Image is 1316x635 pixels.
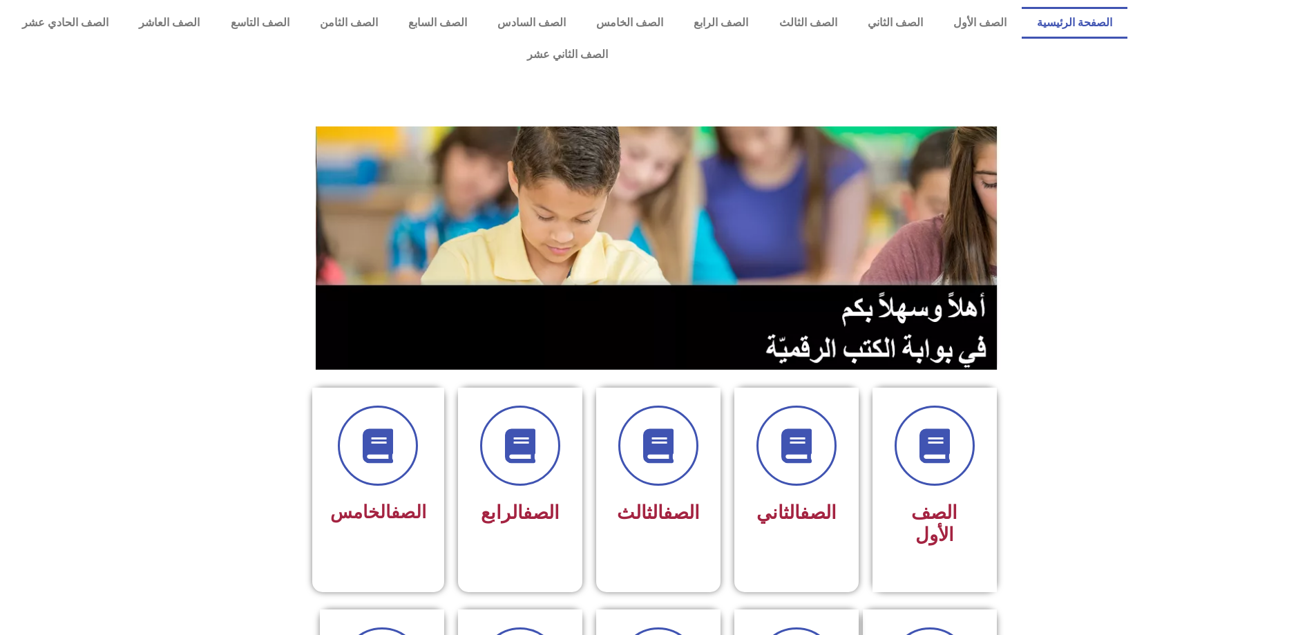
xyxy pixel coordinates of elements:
a: الصف [800,502,837,524]
a: الصف الثامن [305,7,393,39]
a: الصف السادس [482,7,581,39]
a: الصف [663,502,700,524]
a: الصف التاسع [215,7,304,39]
span: الرابع [481,502,560,524]
a: الصف الأول [938,7,1022,39]
a: الصف الثالث [763,7,852,39]
span: الثاني [756,502,837,524]
a: الصف العاشر [124,7,215,39]
a: الصفحة الرئيسية [1022,7,1127,39]
span: الثالث [617,502,700,524]
a: الصف الرابع [678,7,763,39]
span: الصف الأول [911,502,957,546]
a: الصف الحادي عشر [7,7,124,39]
a: الصف الثاني [852,7,938,39]
a: الصف الثاني عشر [7,39,1127,70]
a: الصف الخامس [581,7,678,39]
a: الصف السابع [393,7,482,39]
a: الصف [523,502,560,524]
span: الخامس [330,502,426,522]
a: الصف [391,502,426,522]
